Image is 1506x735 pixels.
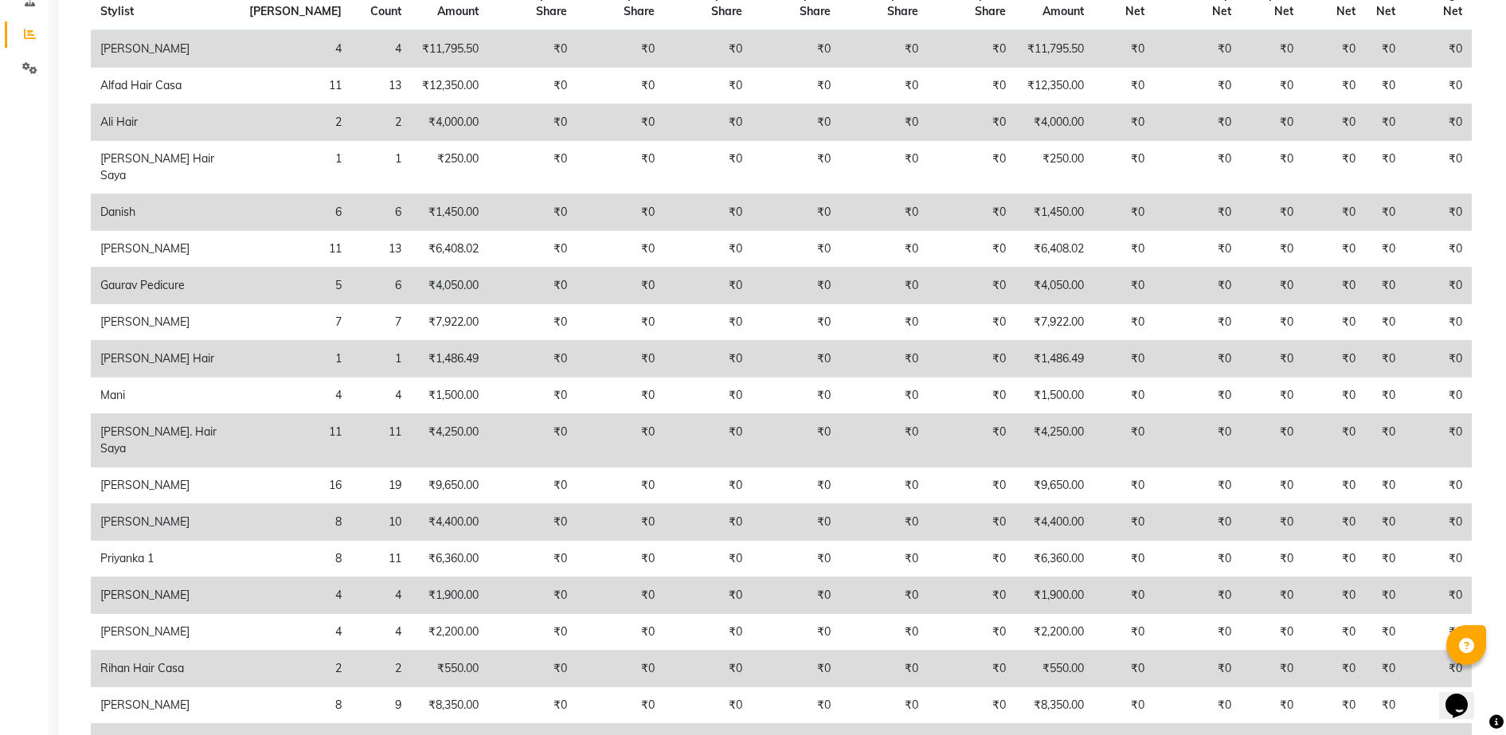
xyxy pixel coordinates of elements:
td: ₹0 [1241,651,1303,687]
td: ₹0 [577,577,665,614]
td: [PERSON_NAME] [91,467,240,504]
td: ₹0 [1154,377,1240,414]
td: 11 [240,414,351,467]
td: ₹0 [577,268,665,304]
td: ₹0 [752,687,840,724]
td: ₹0 [928,141,1015,194]
td: ₹0 [1093,414,1154,467]
td: ₹4,250.00 [1015,414,1093,467]
td: ₹0 [840,414,928,467]
td: ₹0 [664,541,751,577]
td: ₹4,000.00 [411,104,488,141]
td: 4 [351,30,411,68]
td: 11 [240,68,351,104]
td: ₹0 [664,304,751,341]
td: Danish [91,194,240,231]
td: 8 [240,504,351,541]
td: ₹0 [928,614,1015,651]
td: ₹0 [577,504,665,541]
td: ₹0 [1241,304,1303,341]
td: ₹250.00 [1015,141,1093,194]
td: ₹0 [840,231,928,268]
td: ₹0 [752,651,840,687]
td: ₹0 [1154,341,1240,377]
td: 1 [351,341,411,377]
td: ₹0 [928,467,1015,504]
td: ₹6,360.00 [411,541,488,577]
td: 6 [351,268,411,304]
td: ₹1,450.00 [411,194,488,231]
td: ₹0 [1154,141,1240,194]
td: ₹9,650.00 [411,467,488,504]
td: ₹0 [577,304,665,341]
td: ₹4,050.00 [1015,268,1093,304]
td: ₹0 [1093,541,1154,577]
td: ₹2,200.00 [1015,614,1093,651]
td: ₹0 [752,104,840,141]
td: ₹7,922.00 [411,304,488,341]
td: ₹0 [1154,304,1240,341]
td: 13 [351,231,411,268]
td: ₹0 [488,651,577,687]
td: 13 [351,68,411,104]
td: [PERSON_NAME] [91,504,240,541]
td: ₹0 [1241,541,1303,577]
td: ₹0 [488,541,577,577]
td: ₹0 [1405,141,1472,194]
td: 16 [240,467,351,504]
td: ₹4,400.00 [411,504,488,541]
td: ₹0 [488,304,577,341]
td: ₹11,795.50 [1015,30,1093,68]
td: [PERSON_NAME] [91,304,240,341]
td: ₹0 [1365,68,1404,104]
td: ₹0 [752,414,840,467]
td: ₹0 [664,231,751,268]
td: 6 [240,194,351,231]
td: Rihan Hair Casa [91,651,240,687]
td: ₹0 [488,341,577,377]
td: [PERSON_NAME] Hair [91,341,240,377]
td: ₹0 [1365,231,1404,268]
td: ₹0 [488,614,577,651]
td: [PERSON_NAME]. Hair Saya [91,414,240,467]
td: ₹0 [840,577,928,614]
td: ₹12,350.00 [411,68,488,104]
td: ₹0 [488,268,577,304]
td: ₹0 [1241,141,1303,194]
td: ₹0 [1154,268,1240,304]
td: ₹0 [1365,194,1404,231]
td: 4 [351,577,411,614]
td: ₹0 [577,467,665,504]
td: ₹0 [752,467,840,504]
td: ₹0 [664,614,751,651]
td: ₹0 [1241,268,1303,304]
td: ₹0 [928,651,1015,687]
td: 4 [240,614,351,651]
td: ₹1,486.49 [1015,341,1093,377]
td: ₹0 [1093,268,1154,304]
td: ₹0 [664,467,751,504]
td: ₹0 [1241,30,1303,68]
td: ₹0 [1093,104,1154,141]
td: ₹0 [1093,141,1154,194]
td: ₹1,900.00 [411,577,488,614]
td: [PERSON_NAME] Hair Saya [91,141,240,194]
td: ₹0 [1365,141,1404,194]
td: ₹0 [752,30,840,68]
td: ₹0 [1303,341,1365,377]
td: ₹0 [1405,268,1472,304]
td: ₹0 [488,577,577,614]
td: ₹550.00 [1015,651,1093,687]
iframe: chat widget [1439,671,1490,719]
td: ₹0 [1405,194,1472,231]
td: ₹0 [928,377,1015,414]
td: ₹0 [1154,614,1240,651]
td: ₹0 [577,414,665,467]
td: ₹0 [1303,577,1365,614]
td: ₹0 [1241,341,1303,377]
td: ₹0 [1365,414,1404,467]
td: ₹4,250.00 [411,414,488,467]
td: ₹0 [1365,104,1404,141]
td: ₹0 [664,268,751,304]
td: ₹0 [1093,614,1154,651]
